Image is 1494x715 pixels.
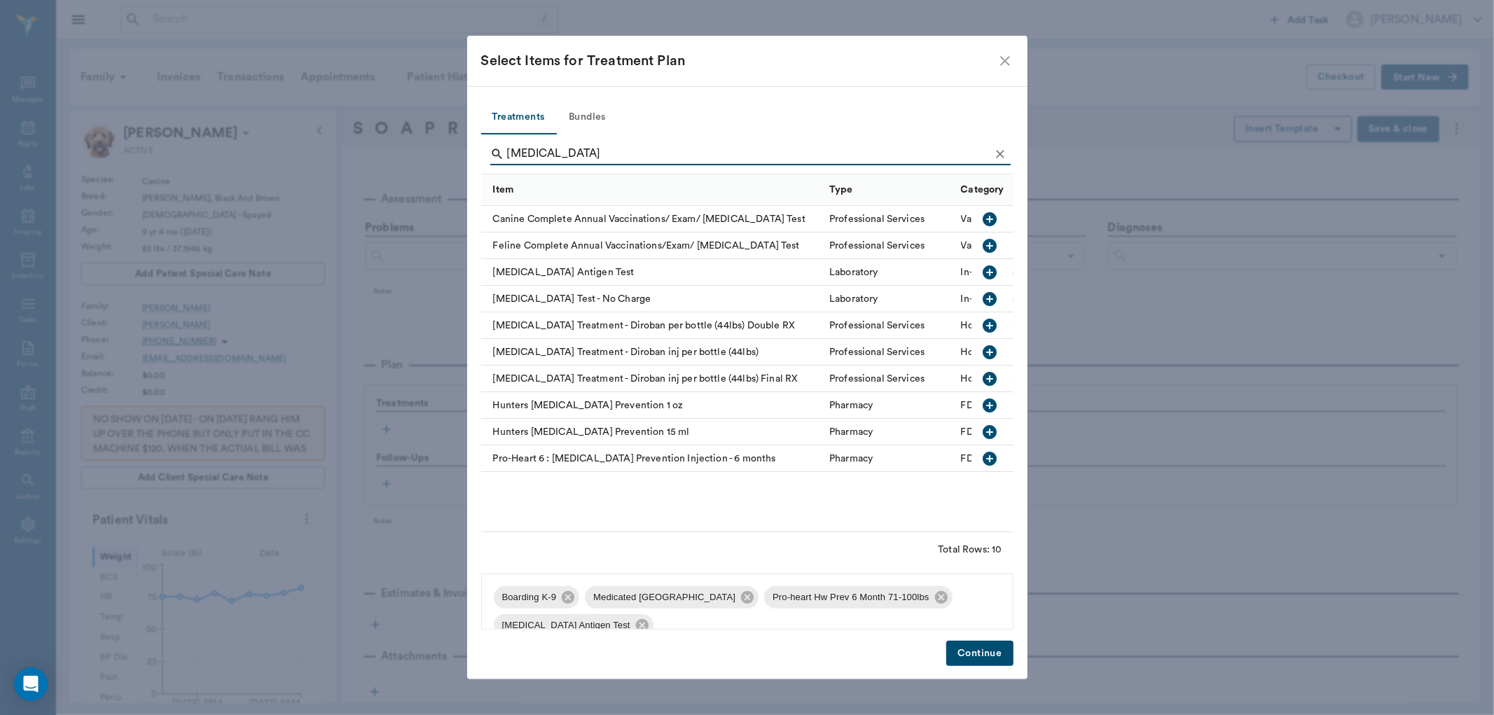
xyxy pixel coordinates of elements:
div: [MEDICAL_DATA] Treatment - Diroban per bottle (44lbs) Double RX [481,312,823,339]
span: Boarding K-9 [494,590,565,604]
div: Professional Services [829,372,925,386]
div: Hunters [MEDICAL_DATA] Prevention 1 oz [481,392,823,419]
div: Feline Complete Annual Vaccinations/Exam/ [MEDICAL_DATA] Test [481,232,823,259]
div: Laboratory [829,292,878,306]
div: [MEDICAL_DATA] Antigen Test [481,259,823,286]
span: [MEDICAL_DATA] Antigen Test [494,618,639,632]
div: Boarding K-9 [494,586,580,609]
div: FDA Prescription Flea/Tick Non-HW Parasite Control [961,398,1200,412]
div: Type [829,170,853,209]
div: Medicated [GEOGRAPHIC_DATA] [585,586,759,609]
div: Search [490,143,1011,168]
div: Pro-heart Hw Prev 6 Month 71-100lbs [764,586,952,609]
div: [MEDICAL_DATA] Test - No Charge [481,286,823,312]
div: Canine Complete Annual Vaccinations/ Exam/ [MEDICAL_DATA] Test [481,206,823,232]
div: Professional Services [829,212,925,226]
div: Laboratory [829,265,878,279]
div: Item [493,170,514,209]
div: [MEDICAL_DATA] Treatment - Diroban inj per bottle (44lbs) Final RX [481,366,823,392]
button: close [997,53,1014,69]
div: Professional Services [829,239,925,253]
div: Open Intercom Messenger [14,667,48,701]
input: Find a treatment [507,143,990,165]
button: Continue [946,641,1013,667]
div: Total Rows: 10 [938,543,1002,557]
span: Pro-heart Hw Prev 6 Month 71-100lbs [764,590,937,604]
button: Clear [990,144,1011,165]
span: Medicated [GEOGRAPHIC_DATA] [585,590,744,604]
div: In-House Lab [961,265,1021,279]
div: In-House Lab [961,292,1021,306]
div: Hospitalization & Treatment [961,319,1086,333]
div: Item [481,174,823,206]
div: Vaccine [961,239,996,253]
button: Bundles [556,101,619,134]
div: Vaccine [961,212,996,226]
div: Pro-Heart 6 : [MEDICAL_DATA] Prevention Injection - 6 months [481,445,823,472]
div: Hospitalization & Treatment [961,372,1086,386]
button: Treatments [481,101,556,134]
div: Pharmacy [829,452,873,466]
div: Professional Services [829,345,925,359]
div: Type [822,174,954,206]
div: Category [954,174,1259,206]
div: Hunters [MEDICAL_DATA] Prevention 15 ml [481,419,823,445]
div: [MEDICAL_DATA] Antigen Test [494,614,653,637]
div: FDA Prescription HW or Combination HW/Parasite Control [961,452,1224,466]
div: Category [961,170,1004,209]
div: Professional Services [829,319,925,333]
div: Select Items for Treatment Plan [481,50,997,72]
div: Hospitalization & Treatment [961,345,1086,359]
div: [MEDICAL_DATA] Treatment - Diroban inj per bottle (44lbs) [481,339,823,366]
div: FDA Prescription Flea/Tick Non-HW Parasite Control [961,425,1200,439]
div: Pharmacy [829,398,873,412]
div: Pharmacy [829,425,873,439]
